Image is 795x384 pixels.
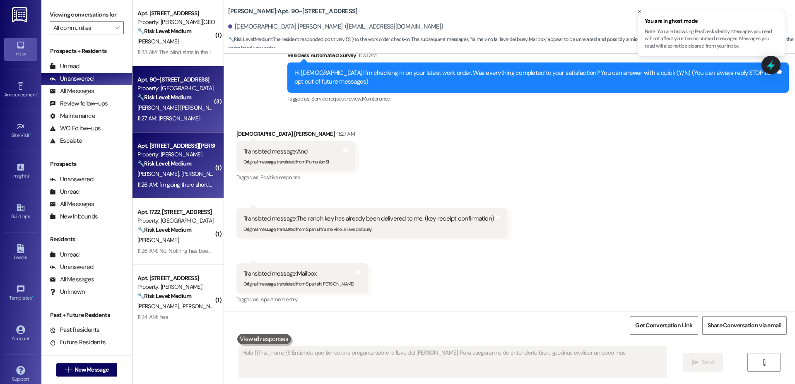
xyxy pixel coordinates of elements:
div: Prospects + Residents [41,47,132,55]
div: Apt. 90~[STREET_ADDRESS] [137,75,214,84]
div: Escalate [50,137,82,145]
div: Tagged as: [236,293,368,305]
div: Unanswered [50,74,94,83]
button: New Message [56,363,118,377]
button: Send [683,353,723,372]
span: • [32,294,33,300]
div: Translated message: Mailbox [243,269,354,278]
a: Insights • [4,160,37,182]
div: 11:26 AM: No. Nothing has been repaired. It was just looked at and evaluate it, but nothing has b... [137,247,388,254]
div: Unanswered [50,263,94,271]
textarea: Hola {{first_name}}! Entiendo que tienes una pregunta sobre la llave del [PERSON_NAME]. Para [239,347,666,378]
span: [PERSON_NAME] [137,38,179,45]
div: Unknown [50,288,85,296]
i:  [115,24,119,31]
img: ResiDesk Logo [12,7,29,22]
span: Apartment entry [260,296,297,303]
div: [DEMOGRAPHIC_DATA] [PERSON_NAME]. ([EMAIL_ADDRESS][DOMAIN_NAME]) [228,22,443,31]
span: Get Conversation Link [635,321,692,330]
strong: 🔧 Risk Level: Medium [137,27,191,35]
a: Site Visit • [4,120,37,142]
sub: Original message, translated from Spanish : Ya me vino la llave del buey [243,226,372,232]
div: Review follow-ups [50,99,108,108]
strong: 🔧 Risk Level: Medium [137,292,191,300]
div: Past + Future Residents [41,311,132,319]
span: Positive response [260,174,300,181]
div: Apt. [STREET_ADDRESS] [137,9,214,18]
div: Future Residents [50,338,106,347]
div: Unread [50,187,79,196]
div: All Messages [50,275,94,284]
div: Past Residents [50,326,100,334]
div: Tagged as: [287,93,789,105]
div: Property: [PERSON_NAME] [137,283,214,291]
div: Translated message: The ranch key has already been delivered to me. (key receipt confirmation) [243,214,494,223]
div: 11:27 AM: [PERSON_NAME] [137,115,200,122]
span: • [37,91,38,96]
button: Share Conversation via email [702,316,787,335]
div: Maintenance [50,112,95,120]
b: [PERSON_NAME]: Apt. 90~[STREET_ADDRESS] [228,7,358,16]
span: : The resident responded positively ('Si') to the work order check-in. The subsequent messages, '... [228,35,795,53]
strong: 🔧 Risk Level: Medium [137,226,191,233]
span: [PERSON_NAME] [181,302,222,310]
input: All communities [53,21,111,34]
button: Get Conversation Link [630,316,698,335]
div: All Messages [50,87,94,96]
span: • [29,172,30,178]
div: Apt. [STREET_ADDRESS] [137,274,214,283]
span: [PERSON_NAME] [137,170,181,178]
button: Close toast [635,7,643,16]
div: Unanswered [50,175,94,184]
a: Templates • [4,282,37,305]
sub: Original message, translated from Spanish : [PERSON_NAME] [243,281,354,287]
div: Residents [41,235,132,244]
div: New Inbounds [50,212,98,221]
div: [DEMOGRAPHIC_DATA] [PERSON_NAME] [236,130,355,141]
span: [PERSON_NAME] [137,236,179,244]
div: 11:23 AM [357,51,377,60]
span: [PERSON_NAME] [137,302,181,310]
div: Unread [50,62,79,71]
span: • [30,131,31,137]
a: Inbox [4,38,37,60]
span: Maintenance [362,95,390,102]
strong: 🔧 Risk Level: Medium [137,94,191,101]
p: Note: You are browsing ResiDesk silently. Messages you read will not affect your team's unread me... [645,28,778,50]
div: WO Follow-ups [50,124,101,133]
strong: 🔧 Risk Level: Medium [137,160,191,167]
span: Send [701,358,714,367]
div: 11:24 AM: Yea [137,313,168,321]
div: Property: [PERSON_NAME][GEOGRAPHIC_DATA] [137,18,214,26]
label: Viewing conversations for [50,8,124,21]
i:  [691,359,698,366]
div: 11:33 AM: The blind slats in the living room have not been replaced. [137,48,295,56]
div: All Messages [50,200,94,209]
div: Property: [PERSON_NAME] [137,150,214,159]
strong: 🔧 Risk Level: Medium [228,36,272,43]
span: You are in ghost mode [645,17,778,25]
div: Property: [GEOGRAPHIC_DATA] [137,84,214,93]
div: Prospects [41,160,132,168]
div: Property: [GEOGRAPHIC_DATA] [137,216,214,225]
sub: Original message, translated from Romanian : Si [243,159,329,165]
i:  [761,359,767,366]
a: Account [4,323,37,345]
div: Apt. [STREET_ADDRESS][PERSON_NAME] [137,142,214,150]
div: Translated message: And [243,147,329,156]
div: Apt. 1722, [STREET_ADDRESS] [137,208,214,216]
div: Tagged as: [236,171,355,183]
div: 11:27 AM [335,130,355,138]
a: Leads [4,242,37,264]
span: Service request review , [311,95,362,102]
span: [PERSON_NAME] [PERSON_NAME] [137,104,222,111]
a: Buildings [4,201,37,223]
span: [PERSON_NAME] [181,170,222,178]
div: Hi [DEMOGRAPHIC_DATA]! I'm checking in on your latest work order. Was everything completed to you... [294,69,776,86]
div: 11:26 AM: I'm going there shortly to check [137,181,234,188]
span: Share Conversation via email [708,321,781,330]
div: Residesk Automated Survey [287,51,789,62]
div: Unread [50,250,79,259]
